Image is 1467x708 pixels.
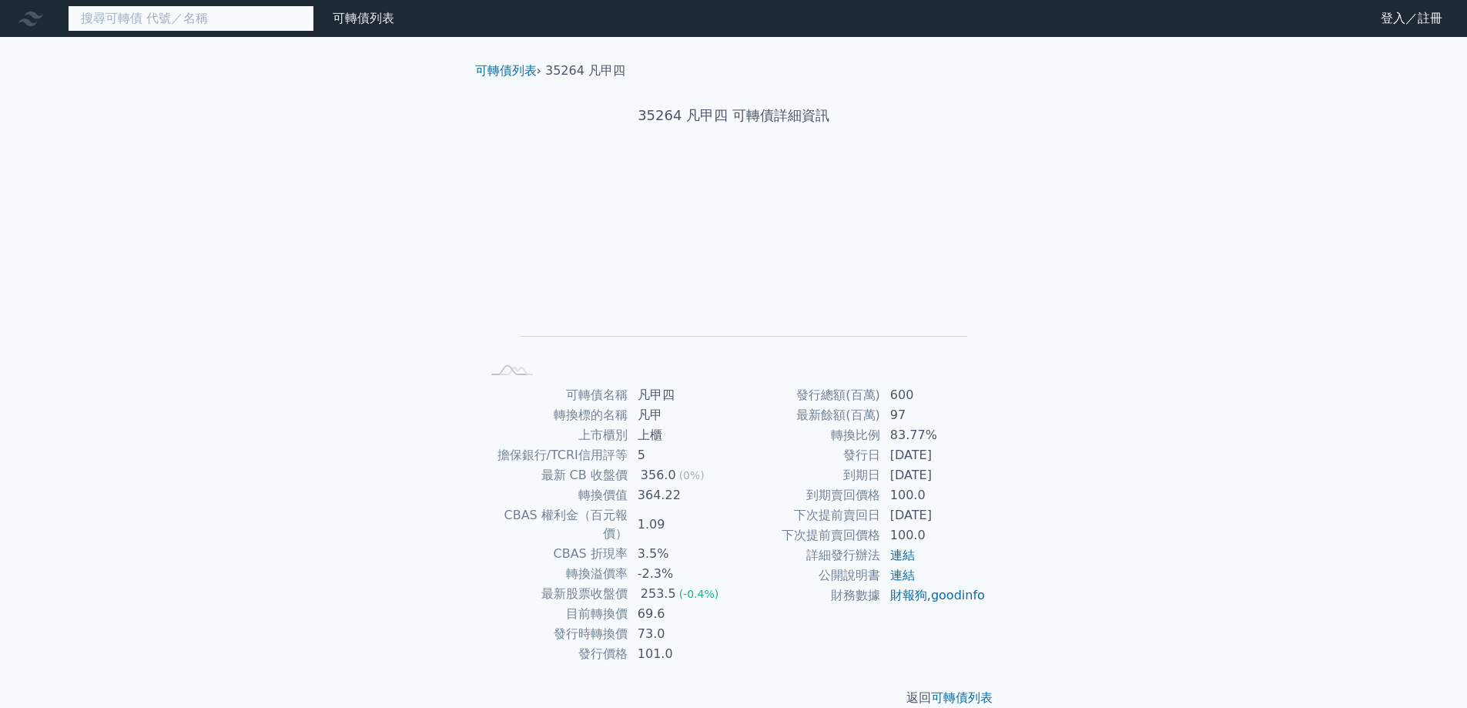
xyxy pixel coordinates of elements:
[68,5,314,32] input: 搜尋可轉債 代號／名稱
[881,445,986,465] td: [DATE]
[638,466,679,485] div: 356.0
[931,588,985,602] a: goodinfo
[734,525,881,545] td: 下次提前賣回價格
[506,175,968,359] g: Chart
[881,586,986,606] td: ,
[734,385,881,405] td: 發行總額(百萬)
[481,584,628,604] td: 最新股票收盤價
[881,465,986,485] td: [DATE]
[881,385,986,405] td: 600
[628,445,734,465] td: 5
[628,644,734,664] td: 101.0
[333,11,394,25] a: 可轉債列表
[1368,6,1455,31] a: 登入／註冊
[481,604,628,624] td: 目前轉換價
[463,689,1005,707] p: 返回
[628,544,734,564] td: 3.5%
[881,485,986,505] td: 100.0
[481,445,628,465] td: 擔保銀行/TCRI信用評等
[481,624,628,644] td: 發行時轉換價
[734,485,881,505] td: 到期賣回價格
[881,525,986,545] td: 100.0
[481,465,628,485] td: 最新 CB 收盤價
[628,425,734,445] td: 上櫃
[628,485,734,505] td: 364.22
[481,405,628,425] td: 轉換標的名稱
[679,588,719,600] span: (-0.4%)
[734,565,881,586] td: 公開說明書
[890,548,915,562] a: 連結
[481,485,628,505] td: 轉換價值
[881,405,986,425] td: 97
[734,425,881,445] td: 轉換比例
[628,564,734,584] td: -2.3%
[628,405,734,425] td: 凡甲
[481,385,628,405] td: 可轉債名稱
[463,105,1005,126] h1: 35264 凡甲四 可轉債詳細資訊
[881,425,986,445] td: 83.77%
[679,469,705,482] span: (0%)
[734,505,881,525] td: 下次提前賣回日
[734,405,881,425] td: 最新餘額(百萬)
[881,505,986,525] td: [DATE]
[628,624,734,644] td: 73.0
[734,545,881,565] td: 詳細發行辦法
[481,425,628,445] td: 上市櫃別
[931,690,993,705] a: 可轉債列表
[628,505,734,544] td: 1.09
[638,585,679,603] div: 253.5
[890,588,927,602] a: 財報狗
[475,62,541,80] li: ›
[734,445,881,465] td: 發行日
[734,586,881,606] td: 財務數據
[481,544,628,564] td: CBAS 折現率
[481,644,628,664] td: 發行價格
[481,505,628,544] td: CBAS 權利金（百元報價）
[628,604,734,624] td: 69.6
[1390,634,1467,708] iframe: Chat Widget
[545,62,625,80] li: 35264 凡甲四
[628,385,734,405] td: 凡甲四
[481,564,628,584] td: 轉換溢價率
[734,465,881,485] td: 到期日
[475,63,537,78] a: 可轉債列表
[890,568,915,582] a: 連結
